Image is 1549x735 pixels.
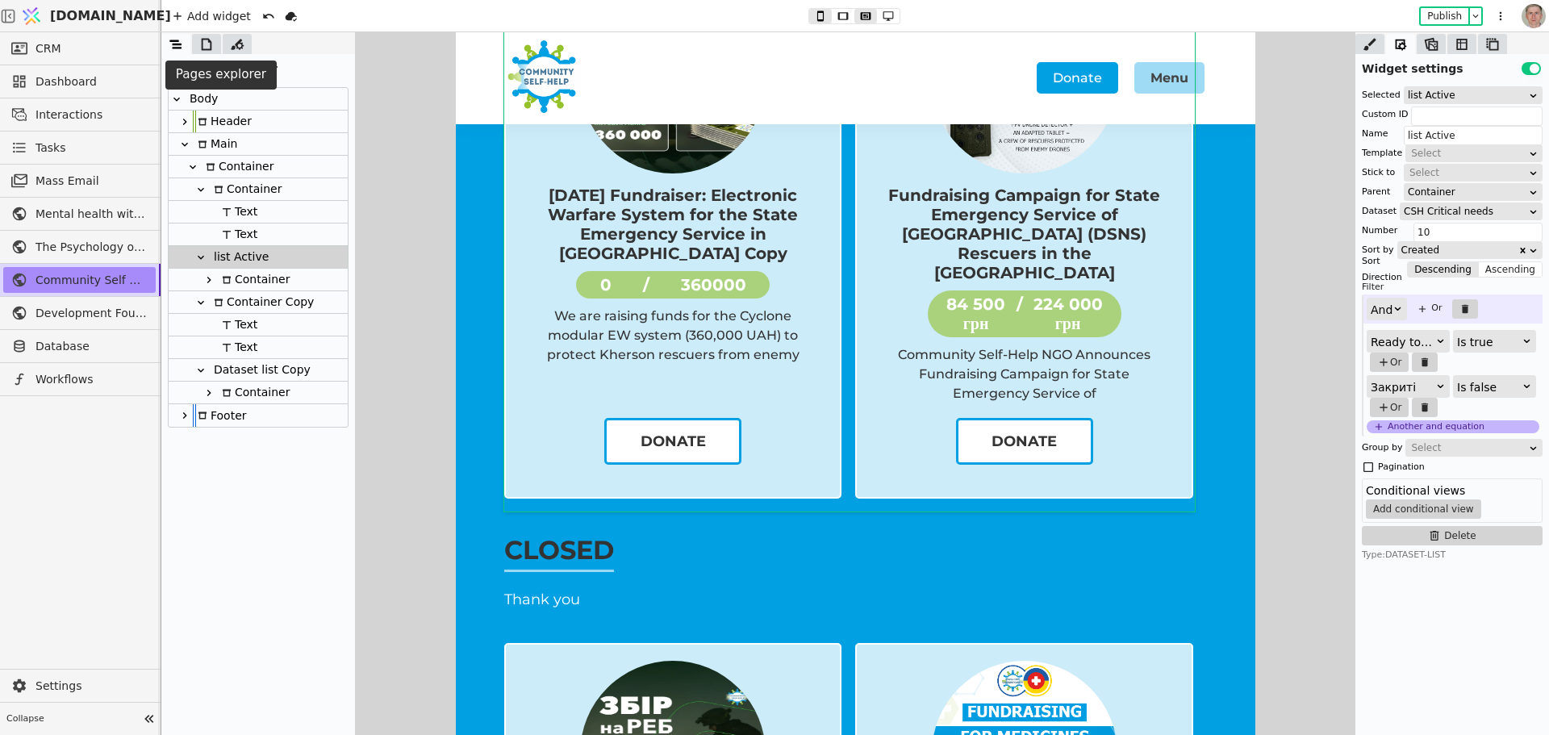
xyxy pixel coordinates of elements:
div: Main [193,133,237,155]
a: Donate [148,386,286,432]
div: Number [1362,223,1397,239]
h5: Conditional views [1366,482,1539,499]
div: Parent [1362,184,1390,200]
button: Or [1370,353,1409,372]
div: Text [217,201,257,223]
button: Publish [1421,8,1468,24]
span: Workflows [35,371,148,388]
a: Interactions [3,102,156,127]
div: Menu [678,30,749,61]
div: Container [217,269,290,290]
div: 360000 [225,243,290,262]
div: 224 000 грн [567,262,658,301]
div: Body [185,88,218,110]
div: Container [169,156,348,178]
div: Text [169,201,348,223]
a: Workflows [3,366,156,392]
div: Sort by [1362,242,1394,258]
div: 84 500 грн [480,262,561,301]
div: Name [1362,126,1388,142]
p: Thank you [48,556,751,579]
div: Fundraising Campaign for State Emergency Service of [GEOGRAPHIC_DATA] (DSNS) Rescuers in the [GEO... [425,153,711,250]
div: Is true [1457,331,1522,353]
div: / [187,243,194,262]
div: Group by [1362,440,1402,456]
div: We are raising funds for the Cyclone modular EW system (360,000 UAH) to protect Kherson rescuers ... [74,274,360,331]
button: Ascending [1479,261,1542,278]
span: Mass Email [35,173,148,190]
a: Donate [500,386,637,432]
div: Add widget [168,6,256,26]
div: Selected [1362,87,1401,103]
div: list Active [169,246,348,269]
div: Container [169,178,348,201]
div: Container Copy [169,291,348,314]
div: Container [201,156,273,177]
span: Community Self Help [35,272,148,289]
div: Created [1401,242,1518,258]
div: Dataset list Copy [209,359,311,381]
div: Dataset [1362,203,1397,219]
span: Database [35,338,148,355]
a: Database [3,333,156,359]
div: Template [1362,145,1402,161]
div: Body [169,88,348,111]
div: Container [169,382,348,404]
img: Logo [19,1,44,31]
div: Text [217,336,257,358]
div: list Active [1408,87,1528,103]
button: Or [1370,398,1409,417]
div: Header [193,111,252,132]
div: Text [169,314,348,336]
span: Interactions [35,106,148,123]
div: Dataset list Copy [169,359,348,382]
div: Container [1408,184,1528,200]
div: Widget settings [1355,54,1549,77]
button: Delete [1362,526,1543,545]
div: Another and equation [1367,420,1539,434]
div: Text [217,223,257,245]
a: Settings [3,673,156,699]
div: Type: DATASET-LIST [1362,549,1543,562]
div: And [1371,299,1392,321]
a: Dashboard [3,69,156,94]
a: Mental health without prejudice project [3,201,156,227]
div: Footer [193,404,247,427]
img: 1645367375117-communityselfhelp-logo-En-180.png [48,8,126,81]
span: Collapse [6,712,138,726]
span: The Psychology of War [35,239,148,256]
div: Stick to [1362,165,1395,181]
div: Pagination [1378,459,1425,475]
div: Container [217,382,290,403]
div: Text [169,336,348,359]
button: Add conditional view [1366,499,1481,519]
div: list Active [209,246,269,268]
div: Закриті [1371,376,1435,399]
div: CSH Critical needs [1404,203,1528,219]
span: Development Foundation [35,305,148,322]
div: Select [1411,145,1526,161]
div: Donate [185,400,250,418]
a: The Psychology of War [3,234,156,260]
img: 1560949290925-CROPPED-IMG_0201-2-.jpg [1522,4,1546,28]
div: 0 [144,243,156,262]
div: Text [169,223,348,246]
a: Development Foundation [3,300,156,326]
span: [DOMAIN_NAME] [50,6,171,26]
div: Container Copy [209,291,314,313]
div: Container [169,269,348,291]
div: Donate [536,400,601,418]
span: Mental health without prejudice project [35,206,148,223]
div: Community Self-Help NGO Announces Fundraising Campaign for State Emergency Service of [GEOGRAPHIC... [425,313,711,370]
a: Tasks [3,135,156,161]
span: Dashboard [35,73,148,90]
div: Select [1411,440,1526,456]
div: Select [1409,165,1526,181]
div: Custom ID [1362,106,1408,123]
label: Filter [1362,282,1384,292]
div: [DATE] Fundraiser: Electronic Warfare System for the State Emergency Service in [GEOGRAPHIC_DATA]... [74,153,360,231]
span: CRM [35,40,61,57]
a: Donate [581,30,662,61]
div: Container [209,178,282,200]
